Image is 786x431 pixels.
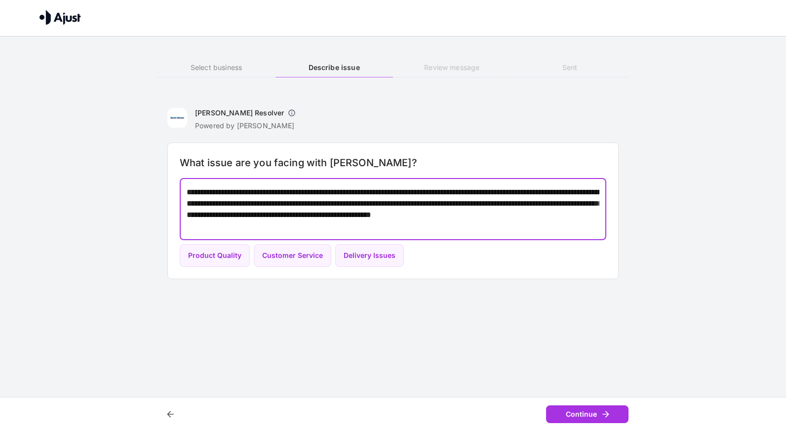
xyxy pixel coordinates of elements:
h6: Describe issue [275,62,393,73]
button: Product Quality [180,244,250,267]
button: Customer Service [254,244,331,267]
img: Ajust [39,10,81,25]
button: Continue [546,405,629,424]
button: Delivery Issues [335,244,404,267]
h6: [PERSON_NAME] Resolver [195,108,284,118]
h6: Select business [157,62,275,73]
h6: Sent [511,62,629,73]
h6: What issue are you facing with [PERSON_NAME]? [180,155,606,171]
p: Powered by [PERSON_NAME] [195,121,300,131]
h6: Review message [393,62,511,73]
img: Harvey Norman [167,108,187,128]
